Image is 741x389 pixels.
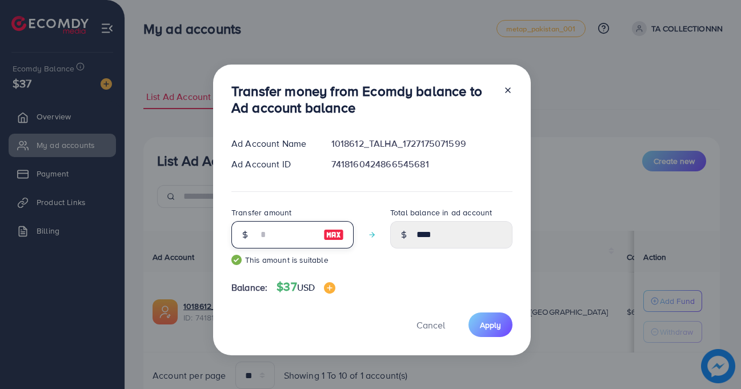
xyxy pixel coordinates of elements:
button: Apply [468,312,512,337]
div: Ad Account ID [222,158,322,171]
div: 7418160424866545681 [322,158,522,171]
label: Total balance in ad account [390,207,492,218]
img: image [324,282,335,294]
img: guide [231,255,242,265]
span: Balance: [231,281,267,294]
img: image [323,228,344,242]
span: Cancel [416,319,445,331]
button: Cancel [402,312,459,337]
div: 1018612_TALHA_1727175071599 [322,137,522,150]
div: Ad Account Name [222,137,322,150]
h3: Transfer money from Ecomdy balance to Ad account balance [231,83,494,116]
span: USD [297,281,315,294]
small: This amount is suitable [231,254,354,266]
label: Transfer amount [231,207,291,218]
span: Apply [480,319,501,331]
h4: $37 [277,280,335,294]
